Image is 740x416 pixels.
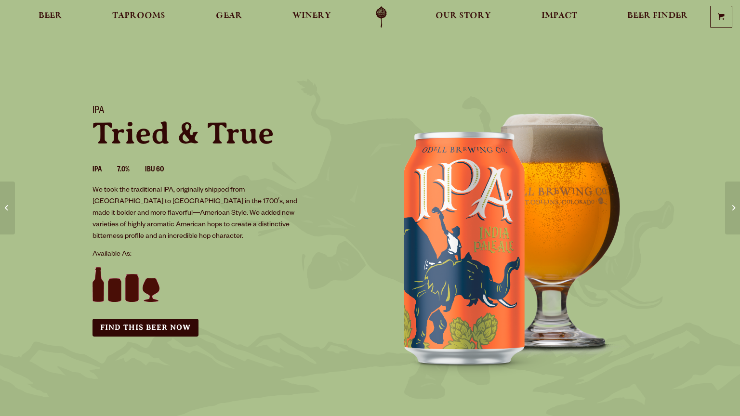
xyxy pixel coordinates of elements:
li: IBU 60 [145,164,179,177]
a: Our Story [429,6,497,28]
li: 7.0% [117,164,145,177]
p: We took the traditional IPA, originally shipped from [GEOGRAPHIC_DATA] to [GEOGRAPHIC_DATA] in th... [92,185,305,243]
h1: IPA [92,105,358,118]
span: Taprooms [112,12,165,20]
a: Beer Finder [621,6,694,28]
a: Find this Beer Now [92,319,198,337]
a: Impact [535,6,583,28]
span: Winery [292,12,331,20]
span: Beer Finder [627,12,688,20]
a: Winery [286,6,337,28]
p: Available As: [92,249,358,260]
a: Taprooms [106,6,172,28]
a: Gear [210,6,249,28]
a: Beer [32,6,68,28]
img: IPA can and glass [370,94,659,383]
a: Odell Home [363,6,399,28]
span: Impact [542,12,577,20]
li: IPA [92,164,117,177]
span: Our Story [436,12,491,20]
span: Gear [216,12,242,20]
p: Tried & True [92,118,358,149]
span: Beer [39,12,62,20]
